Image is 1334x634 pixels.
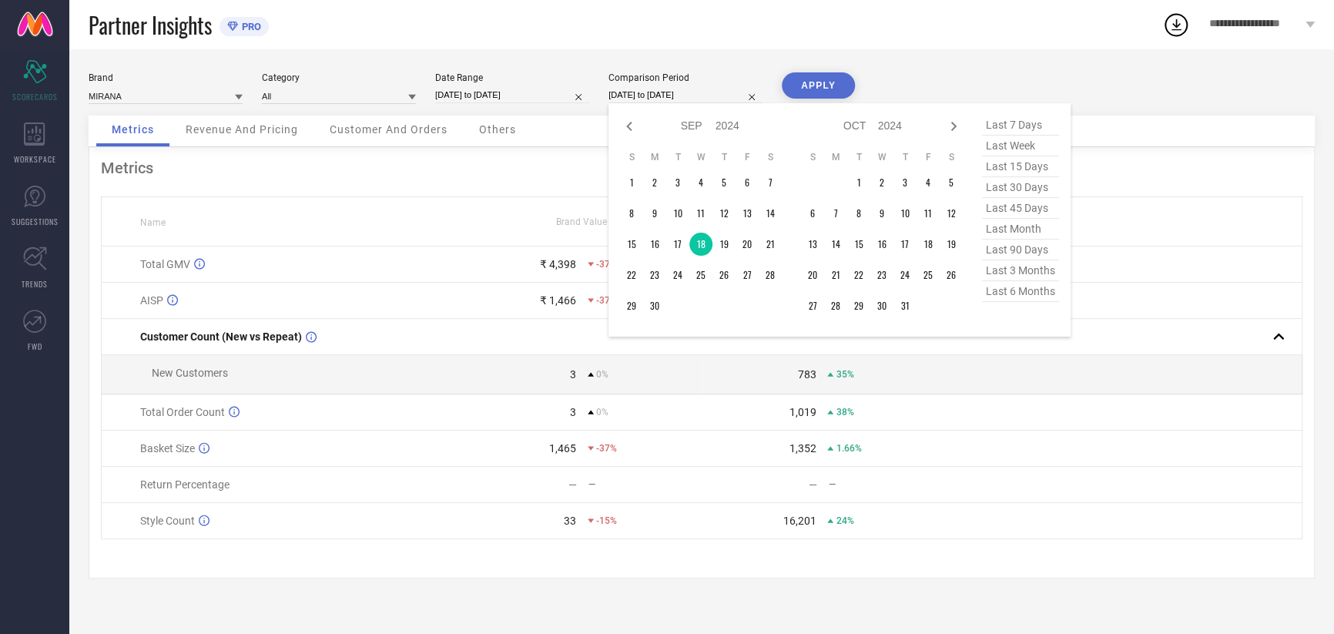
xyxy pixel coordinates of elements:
[596,295,617,306] span: -37%
[12,216,59,227] span: SUGGESTIONS
[1162,11,1190,39] div: Open download list
[540,258,576,270] div: ₹ 4,398
[736,151,759,163] th: Friday
[89,9,212,41] span: Partner Insights
[870,294,893,317] td: Wed Oct 30 2024
[643,151,666,163] th: Monday
[783,515,816,527] div: 16,201
[568,478,577,491] div: —
[22,278,48,290] span: TRENDS
[982,281,1059,302] span: last 6 months
[620,117,639,136] div: Previous month
[596,515,617,526] span: -15%
[736,171,759,194] td: Fri Sep 06 2024
[982,177,1059,198] span: last 30 days
[917,171,940,194] td: Fri Oct 04 2024
[893,151,917,163] th: Thursday
[893,233,917,256] td: Thu Oct 17 2024
[870,151,893,163] th: Wednesday
[570,368,576,381] div: 3
[759,233,782,256] td: Sat Sep 21 2024
[836,407,853,418] span: 38%
[152,367,228,379] span: New Customers
[870,171,893,194] td: Wed Oct 02 2024
[893,171,917,194] td: Thu Oct 03 2024
[940,151,963,163] th: Saturday
[824,294,847,317] td: Mon Oct 28 2024
[836,515,853,526] span: 24%
[982,219,1059,240] span: last month
[666,151,689,163] th: Tuesday
[140,478,230,491] span: Return Percentage
[759,151,782,163] th: Saturday
[982,136,1059,156] span: last week
[828,479,940,490] div: —
[140,515,195,527] span: Style Count
[789,442,816,455] div: 1,352
[917,151,940,163] th: Friday
[608,87,763,103] input: Select comparison period
[186,123,298,136] span: Revenue And Pricing
[940,171,963,194] td: Sat Oct 05 2024
[666,171,689,194] td: Tue Sep 03 2024
[262,72,416,83] div: Category
[759,171,782,194] td: Sat Sep 07 2024
[893,263,917,287] td: Thu Oct 24 2024
[588,479,701,490] div: —
[797,368,816,381] div: 783
[689,263,712,287] td: Wed Sep 25 2024
[824,202,847,225] td: Mon Oct 07 2024
[570,406,576,418] div: 3
[608,72,763,83] div: Comparison Period
[620,233,643,256] td: Sun Sep 15 2024
[101,159,1302,177] div: Metrics
[712,171,736,194] td: Thu Sep 05 2024
[596,407,608,418] span: 0%
[112,123,154,136] span: Metrics
[808,478,816,491] div: —
[736,202,759,225] td: Fri Sep 13 2024
[596,369,608,380] span: 0%
[620,171,643,194] td: Sun Sep 01 2024
[824,233,847,256] td: Mon Oct 14 2024
[620,151,643,163] th: Sunday
[140,442,195,455] span: Basket Size
[712,263,736,287] td: Thu Sep 26 2024
[759,202,782,225] td: Sat Sep 14 2024
[643,294,666,317] td: Mon Sep 30 2024
[435,72,589,83] div: Date Range
[940,202,963,225] td: Sat Oct 12 2024
[870,202,893,225] td: Wed Oct 09 2024
[847,263,870,287] td: Tue Oct 22 2024
[917,263,940,287] td: Fri Oct 25 2024
[801,151,824,163] th: Sunday
[666,233,689,256] td: Tue Sep 17 2024
[712,233,736,256] td: Thu Sep 19 2024
[689,233,712,256] td: Wed Sep 18 2024
[549,442,576,455] div: 1,465
[801,294,824,317] td: Sun Oct 27 2024
[917,202,940,225] td: Fri Oct 11 2024
[736,263,759,287] td: Fri Sep 27 2024
[870,233,893,256] td: Wed Oct 16 2024
[14,153,56,165] span: WORKSPACE
[847,294,870,317] td: Tue Oct 29 2024
[620,263,643,287] td: Sun Sep 22 2024
[847,202,870,225] td: Tue Oct 08 2024
[596,443,617,454] span: -37%
[643,202,666,225] td: Mon Sep 09 2024
[847,151,870,163] th: Tuesday
[140,217,166,228] span: Name
[982,115,1059,136] span: last 7 days
[140,406,225,418] span: Total Order Count
[479,123,516,136] span: Others
[893,294,917,317] td: Thu Oct 31 2024
[540,294,576,307] div: ₹ 1,466
[801,202,824,225] td: Sun Oct 06 2024
[982,156,1059,177] span: last 15 days
[89,72,243,83] div: Brand
[643,263,666,287] td: Mon Sep 23 2024
[870,263,893,287] td: Wed Oct 23 2024
[435,87,589,103] input: Select date range
[12,91,58,102] span: SCORECARDS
